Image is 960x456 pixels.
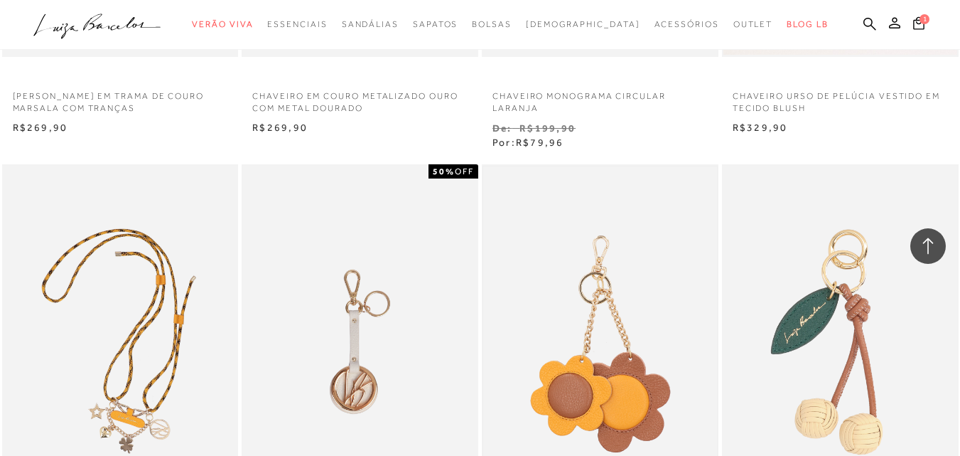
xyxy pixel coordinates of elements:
[482,82,718,115] a: Chaveiro monograma circular laranja
[909,16,929,35] button: 1
[526,11,640,38] a: noSubCategoriesText
[413,19,458,29] span: Sapatos
[342,19,399,29] span: Sandálias
[433,166,455,176] strong: 50%
[526,19,640,29] span: [DEMOGRAPHIC_DATA]
[733,19,773,29] span: Outlet
[192,19,253,29] span: Verão Viva
[242,82,478,115] a: CHAVEIRO EM COURO METALIZADO OURO COM METAL DOURADO
[733,122,788,133] span: R$329,90
[654,11,719,38] a: categoryNavScreenReaderText
[492,137,564,148] span: Por:
[455,166,474,176] span: OFF
[252,122,308,133] span: R$269,90
[267,11,327,38] a: categoryNavScreenReaderText
[654,19,719,29] span: Acessórios
[787,19,828,29] span: BLOG LB
[472,11,512,38] a: categoryNavScreenReaderText
[492,122,512,134] small: De:
[342,11,399,38] a: categoryNavScreenReaderText
[519,122,576,134] small: R$199,90
[413,11,458,38] a: categoryNavScreenReaderText
[722,82,959,115] a: CHAVEIRO URSO DE PELÚCIA VESTIDO EM TECIDO BLUSH
[516,137,564,148] span: R$79,96
[919,14,929,24] span: 1
[13,122,68,133] span: R$269,90
[787,11,828,38] a: BLOG LB
[733,11,773,38] a: categoryNavScreenReaderText
[472,19,512,29] span: Bolsas
[192,11,253,38] a: categoryNavScreenReaderText
[2,82,239,115] a: [PERSON_NAME] EM TRAMA DE COURO MARSALA COM TRANÇAS
[267,19,327,29] span: Essenciais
